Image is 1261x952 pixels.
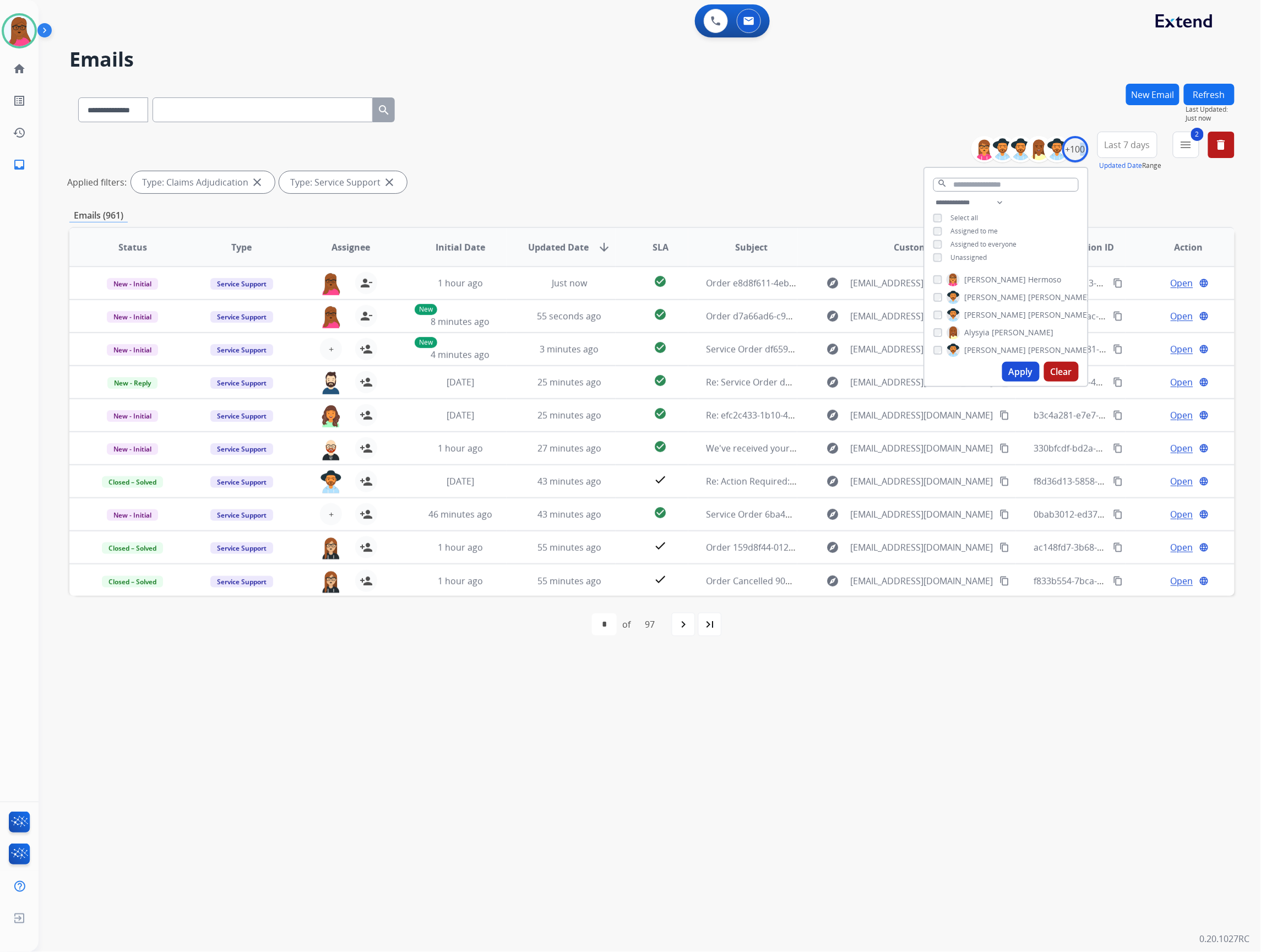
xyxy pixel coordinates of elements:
span: Service Support [210,576,273,587]
mat-icon: person_remove [360,309,373,323]
span: Open [1171,309,1193,323]
th: Action [1126,228,1235,266]
mat-icon: language [1199,344,1209,354]
span: 330bfcdf-bd2a-4bff-9e68-73d59af3d63d [1034,442,1197,454]
mat-icon: check_circle [654,341,667,354]
span: Service Support [210,410,273,422]
span: [PERSON_NAME] [1028,292,1090,303]
span: Order d7a66ad6-c9da-4649-9e9a-1f0fe8610ed5 [706,310,900,322]
span: Service Order 6ba45287-ac5e-4822-813f-25ed08844d1d Booked with Velofix [706,508,1017,520]
mat-icon: language [1199,443,1209,453]
span: [EMAIL_ADDRESS][DOMAIN_NAME] [851,508,993,521]
button: Last 7 days [1097,132,1157,158]
span: Assigned to me [951,226,998,236]
span: [EMAIL_ADDRESS][DOMAIN_NAME] [851,442,993,455]
span: 1 hour ago [438,277,483,289]
span: Service Support [210,311,273,323]
button: Clear [1044,362,1079,382]
button: Refresh [1184,84,1235,105]
mat-icon: explore [827,541,840,554]
img: agent-avatar [320,437,342,460]
p: Applied filters: [67,176,127,189]
span: Updated Date [528,241,589,254]
span: 8 minutes ago [431,315,490,328]
mat-icon: person_add [360,442,373,455]
button: Apply [1002,362,1040,382]
div: Type: Claims Adjudication [131,171,275,193]
mat-icon: check_circle [654,374,667,387]
span: f8d36d13-5858-4587-a08f-f493991b7b7d [1034,475,1199,487]
button: New Email [1126,84,1180,105]
mat-icon: close [251,176,264,189]
mat-icon: content_copy [1113,476,1123,486]
mat-icon: content_copy [999,410,1009,420]
span: Last Updated: [1186,105,1235,114]
p: Emails (961) [69,209,128,222]
button: Updated Date [1100,161,1143,170]
mat-icon: close [383,176,396,189]
span: Open [1171,574,1193,587]
span: [PERSON_NAME] [964,309,1026,320]
mat-icon: menu [1180,138,1193,151]
span: SLA [653,241,668,254]
span: Order e8d8f611-4eb7-4785-a390-6b8f071208d3 [706,277,900,289]
mat-icon: content_copy [1113,311,1123,321]
span: Open [1171,342,1193,356]
mat-icon: content_copy [1113,344,1123,354]
span: Alysyia [964,327,990,338]
mat-icon: content_copy [1113,509,1123,519]
span: [DATE] [447,475,474,487]
mat-icon: person_add [360,475,373,488]
span: f833b554-7bca-4b40-aa9c-141740c3116d [1034,575,1202,587]
mat-icon: content_copy [1113,576,1123,586]
span: Just now [1186,114,1235,123]
span: Service Order df659010-c7e1-4808-9e5e-cec589fad2d3 with Velofix was Completed [706,343,1046,355]
mat-icon: content_copy [1113,443,1123,453]
p: 0.20.1027RC [1200,932,1250,945]
span: + [329,342,334,356]
mat-icon: language [1199,576,1209,586]
span: ac148fd7-3b68-48f9-b663-2d58cbfbc78d [1034,541,1199,553]
span: New - Initial [107,344,158,356]
span: Service Support [210,542,273,554]
span: Just now [552,277,587,289]
mat-icon: check_circle [654,308,667,321]
span: 27 minutes ago [537,442,601,454]
img: agent-avatar [320,272,342,295]
span: Type [232,241,252,254]
span: Order 159d8f44-0125-4b05-ae0a-6772065193e3 [706,541,901,553]
mat-icon: explore [827,309,840,323]
span: Service Support [210,377,273,389]
mat-icon: content_copy [1113,410,1123,420]
span: We've received your message 💌 -4313051 [706,442,882,454]
mat-icon: person_add [360,342,373,356]
img: agent-avatar [320,371,342,394]
mat-icon: content_copy [999,576,1009,586]
span: Subject [735,241,768,254]
span: 1 hour ago [438,541,483,553]
mat-icon: arrow_downward [597,241,611,254]
img: avatar [4,15,35,46]
mat-icon: check_circle [654,407,667,420]
img: agent-avatar [320,536,342,559]
mat-icon: person_add [360,409,373,422]
mat-icon: content_copy [999,476,1009,486]
mat-icon: person_add [360,508,373,521]
span: Closed – Solved [102,542,163,554]
span: 2 [1191,128,1204,141]
div: of [622,618,630,631]
span: 1 hour ago [438,442,483,454]
mat-icon: explore [827,376,840,389]
mat-icon: content_copy [999,443,1009,453]
span: Service Support [210,476,273,488]
mat-icon: explore [827,442,840,455]
span: 1 hour ago [438,575,483,587]
span: Order Cancelled 9092607763 [706,575,825,587]
mat-icon: history [13,126,26,139]
button: + [320,338,342,360]
span: New - Initial [107,311,158,323]
span: [PERSON_NAME] [992,327,1053,338]
mat-icon: content_copy [1113,278,1123,288]
span: Open [1171,276,1193,290]
button: + [320,503,342,525]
